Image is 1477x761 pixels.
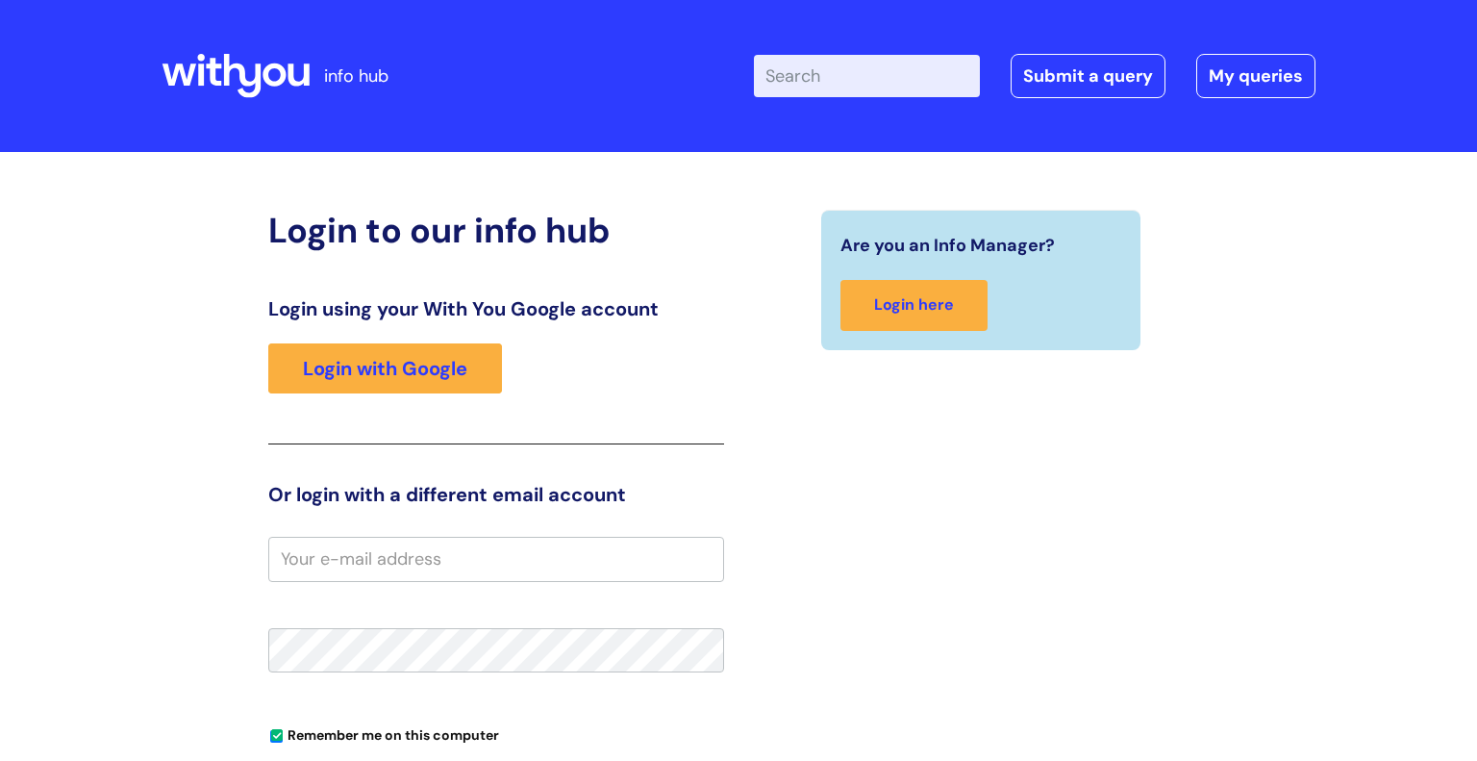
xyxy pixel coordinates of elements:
input: Remember me on this computer [270,730,283,743]
a: Login here [840,280,988,331]
input: Your e-mail address [268,537,724,581]
a: Login with Google [268,343,502,393]
div: You can uncheck this option if you're logging in from a shared device [268,719,724,749]
p: info hub [324,61,388,91]
a: My queries [1196,54,1315,98]
h3: Or login with a different email account [268,483,724,506]
h2: Login to our info hub [268,210,724,251]
span: Are you an Info Manager? [840,230,1055,261]
a: Submit a query [1011,54,1165,98]
label: Remember me on this computer [268,723,499,744]
input: Search [754,55,980,97]
h3: Login using your With You Google account [268,297,724,320]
